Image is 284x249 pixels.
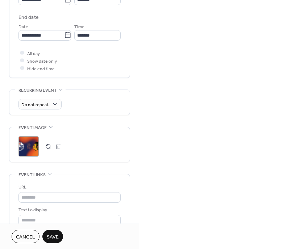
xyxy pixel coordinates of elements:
div: URL [18,183,119,191]
div: Text to display [18,206,119,214]
span: Do not repeat [21,100,49,109]
button: Save [42,230,63,243]
span: Show date only [27,57,57,65]
div: End date [18,14,39,21]
div: ; [18,136,39,157]
span: Event image [18,124,47,132]
span: Time [74,23,84,30]
span: Event links [18,171,46,179]
span: Hide end time [27,65,55,72]
span: Save [47,233,59,241]
button: Cancel [12,230,39,243]
span: Date [18,23,28,30]
span: Cancel [16,233,35,241]
span: All day [27,50,40,57]
span: Recurring event [18,87,57,94]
